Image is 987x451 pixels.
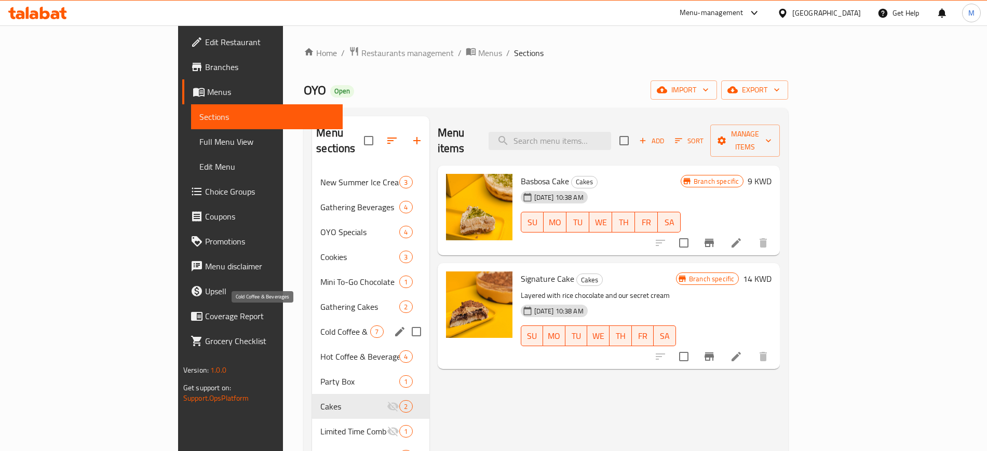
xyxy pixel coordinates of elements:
[506,47,510,59] li: /
[616,215,631,230] span: TH
[320,201,399,213] span: Gathering Beverages
[205,260,334,272] span: Menu disclaimer
[544,212,566,233] button: MO
[199,135,334,148] span: Full Menu View
[349,46,454,60] a: Restaurants management
[205,235,334,248] span: Promotions
[400,402,412,412] span: 2
[710,125,780,157] button: Manage items
[312,319,429,344] div: Cold Coffee & Beverages7edit
[191,104,343,129] a: Sections
[659,84,709,97] span: import
[612,212,635,233] button: TH
[182,30,343,54] a: Edit Restaurant
[312,269,429,294] div: Mini To-Go Chocolate1
[387,400,399,413] svg: Inactive section
[399,251,412,263] div: items
[380,128,404,153] span: Sort sections
[205,310,334,322] span: Coverage Report
[672,133,706,149] button: Sort
[312,244,429,269] div: Cookies3
[589,212,612,233] button: WE
[400,352,412,362] span: 4
[968,7,975,19] span: M
[320,400,387,413] span: Cakes
[743,271,772,286] h6: 14 KWD
[651,80,717,100] button: import
[320,226,399,238] span: OYO Specials
[751,344,776,369] button: delete
[680,7,743,19] div: Menu-management
[572,176,597,188] span: Cakes
[729,84,780,97] span: export
[638,135,666,147] span: Add
[191,129,343,154] a: Full Menu View
[320,350,399,363] span: Hot Coffee & Beverages
[320,176,399,188] span: New Summer Ice Cream
[320,425,387,438] span: Limited Time Combo Offer
[183,363,209,377] span: Version:
[400,302,412,312] span: 2
[183,391,249,405] a: Support.OpsPlatform
[438,125,477,156] h2: Menu items
[521,325,544,346] button: SU
[400,227,412,237] span: 4
[792,7,861,19] div: [GEOGRAPHIC_DATA]
[593,215,608,230] span: WE
[210,363,226,377] span: 1.0.0
[341,47,345,59] li: /
[566,212,589,233] button: TU
[635,133,668,149] button: Add
[182,254,343,279] a: Menu disclaimer
[689,176,743,186] span: Branch specific
[182,304,343,329] a: Coverage Report
[399,226,412,238] div: items
[312,220,429,244] div: OYO Specials4
[697,344,722,369] button: Branch-specific-item
[312,344,429,369] div: Hot Coffee & Beverages4
[205,36,334,48] span: Edit Restaurant
[399,201,412,213] div: items
[205,210,334,223] span: Coupons
[748,174,772,188] h6: 9 KWD
[182,204,343,229] a: Coupons
[183,381,231,394] span: Get support on:
[610,325,632,346] button: TH
[320,325,370,338] span: Cold Coffee & Beverages
[182,279,343,304] a: Upsell
[730,237,742,249] a: Edit menu item
[570,329,584,344] span: TU
[312,170,429,195] div: New Summer Ice Cream3
[654,325,676,346] button: SA
[525,215,540,230] span: SU
[521,271,574,286] span: Signature Cake
[673,232,695,254] span: Select to update
[565,325,588,346] button: TU
[400,252,412,262] span: 3
[514,47,544,59] span: Sections
[191,154,343,179] a: Edit Menu
[371,327,383,337] span: 7
[320,251,399,263] span: Cookies
[400,177,412,187] span: 3
[182,329,343,353] a: Grocery Checklist
[521,173,569,189] span: Basbosa Cake
[577,274,602,286] span: Cakes
[399,276,412,288] div: items
[182,229,343,254] a: Promotions
[312,294,429,319] div: Gathering Cakes2
[199,160,334,173] span: Edit Menu
[399,425,412,438] div: items
[446,271,512,338] img: Signature Cake
[320,375,399,388] div: Party Box
[489,132,611,150] input: search
[543,325,565,346] button: MO
[400,377,412,387] span: 1
[697,230,722,255] button: Branch-specific-item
